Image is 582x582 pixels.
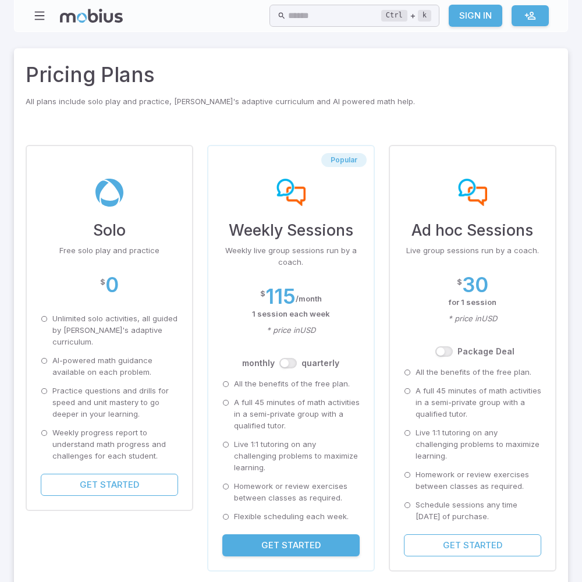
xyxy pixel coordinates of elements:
[95,179,124,207] img: solo-plan-img
[41,245,178,257] p: Free solo play and practice
[321,155,367,165] span: Popular
[296,293,322,305] p: / month
[234,481,360,504] p: Homework or review exercises between classes as required.
[416,427,541,462] p: Live 1:1 tutoring on any challenging problems to maximize learning.
[301,357,339,369] label: quarterly
[234,511,349,523] p: Flexible scheduling each week.
[26,96,556,108] p: All plans include solo play and practice, [PERSON_NAME]'s adaptive curriculum and AI powered math...
[404,313,541,325] p: * price in USD
[416,367,531,378] p: All the benefits of the free plan.
[457,346,514,357] label: Package Deal
[52,385,178,420] p: Practice questions and drills for speed and unit mastery to go deeper in your learning.
[222,308,360,320] p: 1 session each week
[222,245,360,268] p: Weekly live group sessions run by a coach.
[100,276,105,288] p: $
[260,288,265,300] p: $
[265,285,296,308] h2: 115
[242,357,275,369] label: month ly
[52,427,178,462] p: Weekly progress report to understand math progress and challenges for each student.
[234,378,350,390] p: All the benefits of the free plan.
[41,218,178,242] h3: Solo
[404,218,541,242] h3: Ad hoc Sessions
[234,439,360,474] p: Live 1:1 tutoring on any challenging problems to maximize learning.
[234,397,360,432] p: A full 45 minutes of math activities in a semi-private group with a qualified tutor.
[41,474,178,496] button: Get Started
[404,245,541,257] p: Live group sessions run by a coach.
[418,10,431,22] kbd: k
[416,499,541,523] p: Schedule sessions any time [DATE] of purchase.
[222,534,360,556] button: Get Started
[381,9,431,23] div: +
[222,218,360,242] h3: Weekly Sessions
[52,313,178,348] p: Unlimited solo activities, all guided by [PERSON_NAME]'s adaptive curriculum.
[222,325,360,336] p: * price in USD
[52,355,178,378] p: AI-powered math guidance available on each problem.
[462,273,488,297] h2: 30
[404,297,541,308] p: for 1 session
[26,60,556,90] h2: Pricing Plans
[276,179,306,207] img: weekly-sessions-plan-img
[449,5,502,27] a: Sign In
[416,385,541,420] p: A full 45 minutes of math activities in a semi-private group with a qualified tutor.
[105,273,119,297] h2: 0
[381,10,407,22] kbd: Ctrl
[416,469,541,492] p: Homework or review exercises between classes as required.
[404,534,541,556] button: Get Started
[457,276,462,288] p: $
[458,179,487,207] img: ad-hoc sessions-plan-img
